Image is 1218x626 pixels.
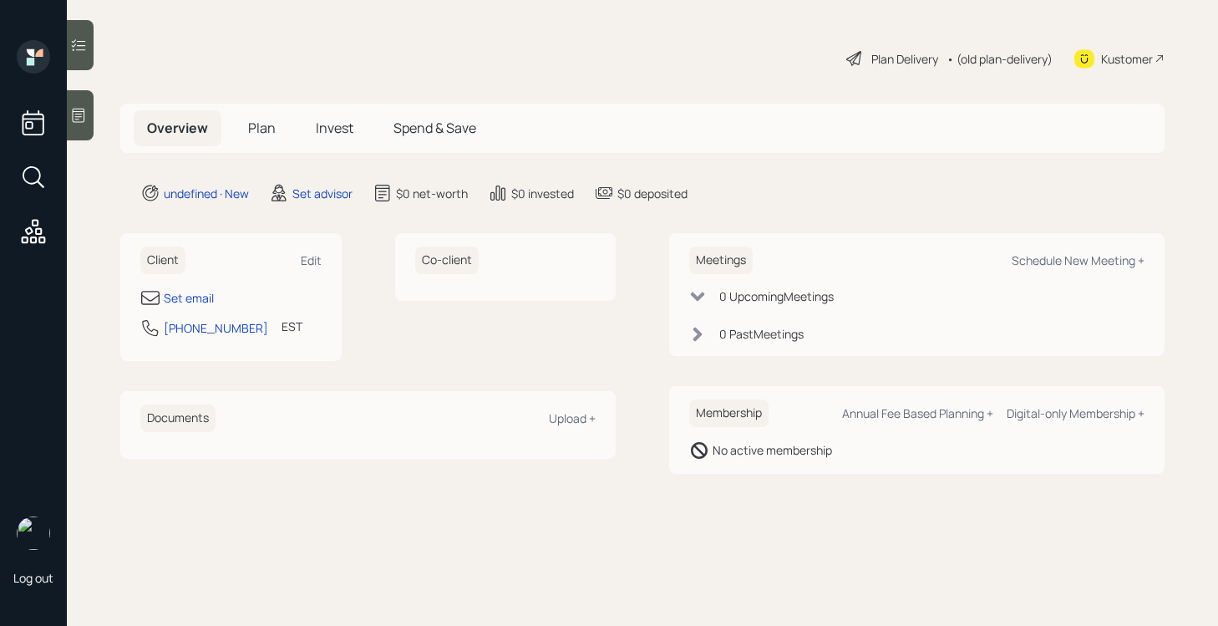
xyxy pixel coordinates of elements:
[147,119,208,137] span: Overview
[719,325,804,343] div: 0 Past Meeting s
[617,185,688,202] div: $0 deposited
[140,405,216,432] h6: Documents
[164,319,268,337] div: [PHONE_NUMBER]
[316,119,353,137] span: Invest
[946,50,1053,68] div: • (old plan-delivery)
[164,185,249,202] div: undefined · New
[689,400,769,427] h6: Membership
[140,247,185,274] h6: Client
[1007,405,1144,421] div: Digital-only Membership +
[17,517,50,550] img: retirable_logo.png
[511,185,574,202] div: $0 invested
[13,570,53,586] div: Log out
[1012,252,1144,268] div: Schedule New Meeting +
[415,247,479,274] h6: Co-client
[549,410,596,426] div: Upload +
[393,119,476,137] span: Spend & Save
[282,318,302,335] div: EST
[248,119,276,137] span: Plan
[719,288,834,305] div: 0 Upcoming Meeting s
[871,50,938,68] div: Plan Delivery
[292,185,353,202] div: Set advisor
[301,252,322,268] div: Edit
[164,289,214,307] div: Set email
[689,247,753,274] h6: Meetings
[1101,50,1153,68] div: Kustomer
[396,185,468,202] div: $0 net-worth
[842,405,993,421] div: Annual Fee Based Planning +
[713,441,832,459] div: No active membership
